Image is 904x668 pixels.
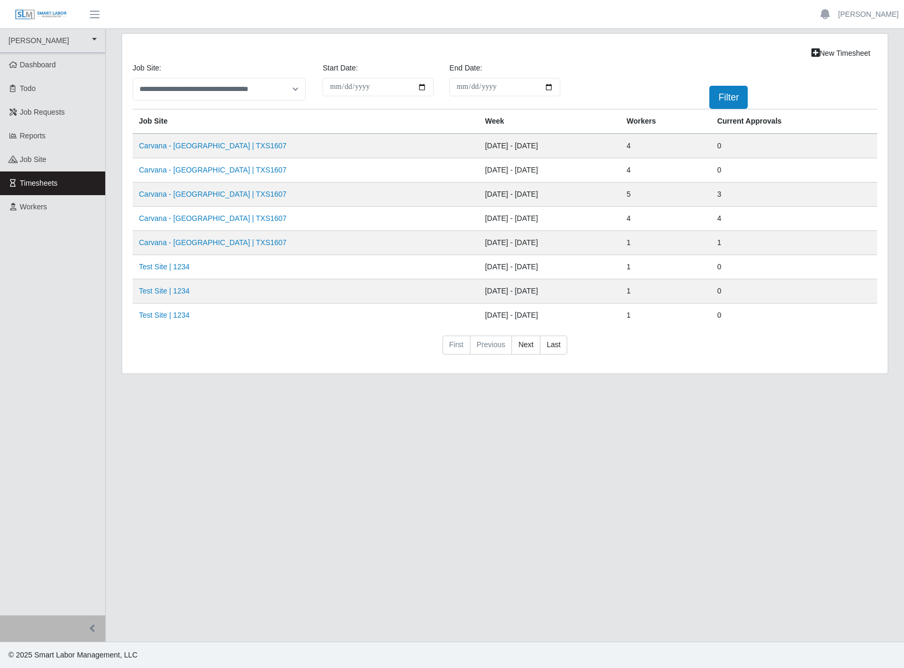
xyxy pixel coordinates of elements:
td: 1 [620,255,711,279]
label: Start Date: [323,63,358,74]
span: Reports [20,131,46,140]
span: Job Requests [20,108,65,116]
nav: pagination [133,336,877,363]
a: Carvana - [GEOGRAPHIC_DATA] | TXS1607 [139,190,287,198]
td: [DATE] - [DATE] [479,255,620,279]
th: Workers [620,109,711,134]
td: 4 [620,134,711,158]
img: SLM Logo [15,9,67,21]
td: 4 [620,158,711,183]
td: 1 [620,279,711,303]
td: 0 [711,158,877,183]
button: Filter [709,86,748,109]
td: 0 [711,279,877,303]
td: 0 [711,255,877,279]
a: Carvana - [GEOGRAPHIC_DATA] | TXS1607 [139,238,287,247]
a: Carvana - [GEOGRAPHIC_DATA] | TXS1607 [139,141,287,150]
td: [DATE] - [DATE] [479,183,620,207]
a: Test Site | 1234 [139,262,189,271]
label: End Date: [449,63,482,74]
td: [DATE] - [DATE] [479,207,620,231]
th: Week [479,109,620,134]
td: [DATE] - [DATE] [479,134,620,158]
a: Carvana - [GEOGRAPHIC_DATA] | TXS1607 [139,214,287,222]
a: [PERSON_NAME] [838,9,899,20]
a: Next [511,336,540,355]
span: Todo [20,84,36,93]
a: New Timesheet [805,44,877,63]
a: Carvana - [GEOGRAPHIC_DATA] | TXS1607 [139,166,287,174]
span: job site [20,155,47,164]
td: 3 [711,183,877,207]
td: 1 [711,231,877,255]
label: job site: [133,63,161,74]
a: Test Site | 1234 [139,287,189,295]
td: 0 [711,134,877,158]
td: 0 [711,303,877,328]
td: 1 [620,231,711,255]
a: Last [540,336,567,355]
span: © 2025 Smart Labor Management, LLC [8,651,137,659]
span: Dashboard [20,60,56,69]
td: [DATE] - [DATE] [479,279,620,303]
td: 4 [620,207,711,231]
span: Workers [20,203,47,211]
td: 4 [711,207,877,231]
th: job site [133,109,479,134]
td: [DATE] - [DATE] [479,158,620,183]
td: 5 [620,183,711,207]
td: [DATE] - [DATE] [479,231,620,255]
td: 1 [620,303,711,328]
th: Current Approvals [711,109,877,134]
span: Timesheets [20,179,58,187]
a: Test Site | 1234 [139,311,189,319]
td: [DATE] - [DATE] [479,303,620,328]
